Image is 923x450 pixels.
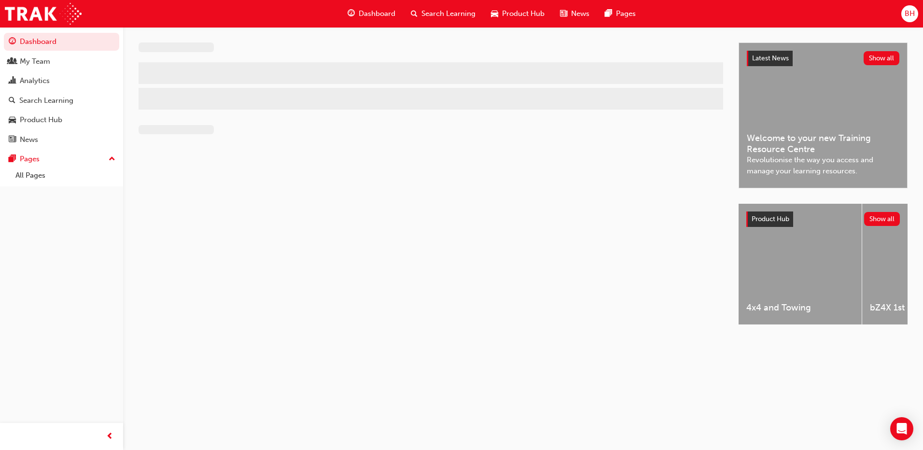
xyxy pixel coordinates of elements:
[616,8,636,19] span: Pages
[4,150,119,168] button: Pages
[752,215,789,223] span: Product Hub
[9,155,16,164] span: pages-icon
[746,211,900,227] a: Product HubShow all
[9,38,16,46] span: guage-icon
[739,42,908,188] a: Latest NewsShow allWelcome to your new Training Resource CentreRevolutionise the way you access a...
[9,97,15,105] span: search-icon
[411,8,418,20] span: search-icon
[340,4,403,24] a: guage-iconDashboard
[864,212,900,226] button: Show all
[348,8,355,20] span: guage-icon
[4,33,119,51] a: Dashboard
[20,56,50,67] div: My Team
[597,4,643,24] a: pages-iconPages
[421,8,475,19] span: Search Learning
[403,4,483,24] a: search-iconSearch Learning
[4,31,119,150] button: DashboardMy TeamAnalyticsSearch LearningProduct HubNews
[4,53,119,70] a: My Team
[747,51,899,66] a: Latest NewsShow all
[4,72,119,90] a: Analytics
[605,8,612,20] span: pages-icon
[905,8,915,19] span: BH
[483,4,552,24] a: car-iconProduct Hub
[571,8,589,19] span: News
[864,51,900,65] button: Show all
[20,114,62,126] div: Product Hub
[20,134,38,145] div: News
[4,111,119,129] a: Product Hub
[9,116,16,125] span: car-icon
[560,8,567,20] span: news-icon
[4,131,119,149] a: News
[747,133,899,155] span: Welcome to your new Training Resource Centre
[491,8,498,20] span: car-icon
[752,54,789,62] span: Latest News
[739,204,862,324] a: 4x4 and Towing
[552,4,597,24] a: news-iconNews
[20,75,50,86] div: Analytics
[106,431,113,443] span: prev-icon
[747,155,899,176] span: Revolutionise the way you access and manage your learning resources.
[12,168,119,183] a: All Pages
[901,5,918,22] button: BH
[20,154,40,165] div: Pages
[4,92,119,110] a: Search Learning
[9,57,16,66] span: people-icon
[746,302,854,313] span: 4x4 and Towing
[19,95,73,106] div: Search Learning
[502,8,545,19] span: Product Hub
[9,77,16,85] span: chart-icon
[890,417,913,440] div: Open Intercom Messenger
[359,8,395,19] span: Dashboard
[5,3,82,25] img: Trak
[109,153,115,166] span: up-icon
[9,136,16,144] span: news-icon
